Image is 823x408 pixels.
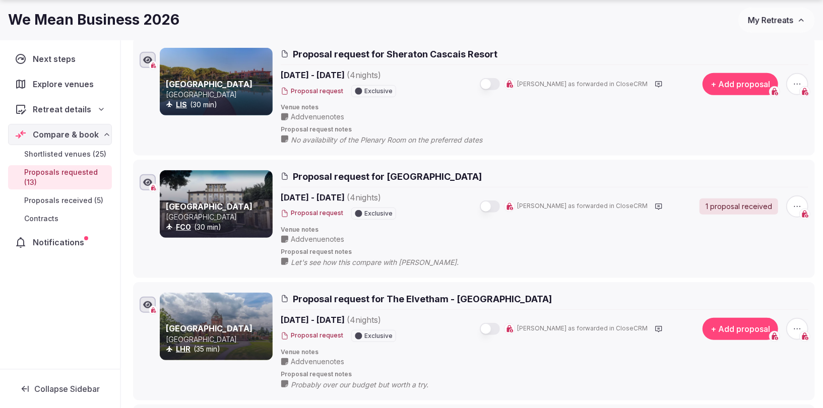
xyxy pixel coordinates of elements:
[33,128,99,141] span: Compare & book
[166,323,252,333] a: [GEOGRAPHIC_DATA]
[8,74,112,95] a: Explore venues
[281,331,343,340] button: Proposal request
[166,222,271,232] div: (30 min)
[281,348,808,357] span: Venue notes
[364,333,393,339] span: Exclusive
[347,70,381,80] span: ( 4 night s )
[703,73,778,95] button: + Add proposal
[8,48,112,70] a: Next steps
[291,357,344,367] span: Add venue notes
[281,103,808,112] span: Venue notes
[166,334,271,345] p: [GEOGRAPHIC_DATA]
[281,69,458,81] span: [DATE] - [DATE]
[281,248,808,256] span: Proposal request notes
[281,314,458,326] span: [DATE] - [DATE]
[748,15,793,25] span: My Retreats
[166,79,252,89] a: [GEOGRAPHIC_DATA]
[347,315,381,325] span: ( 4 night s )
[293,293,552,305] span: Proposal request for The Elvetham - [GEOGRAPHIC_DATA]
[8,193,112,208] a: Proposals received (5)
[8,378,112,400] button: Collapse Sidebar
[703,318,778,340] button: + Add proposal
[364,211,393,217] span: Exclusive
[347,192,381,202] span: ( 4 night s )
[517,202,648,211] span: [PERSON_NAME] as forwarded in CloseCRM
[281,87,343,96] button: Proposal request
[34,384,100,394] span: Collapse Sidebar
[33,53,80,65] span: Next steps
[281,370,808,379] span: Proposal request notes
[176,345,191,353] a: LHR
[8,232,112,253] a: Notifications
[281,125,808,134] span: Proposal request notes
[24,195,103,206] span: Proposals received (5)
[517,324,648,333] span: [PERSON_NAME] as forwarded in CloseCRM
[176,223,191,231] a: FCO
[700,198,778,215] a: 1 proposal received
[8,165,112,189] a: Proposals requested (13)
[738,8,815,33] button: My Retreats
[33,103,91,115] span: Retreat details
[24,214,58,224] span: Contracts
[166,201,252,212] a: [GEOGRAPHIC_DATA]
[281,191,458,203] span: [DATE] - [DATE]
[33,236,88,248] span: Notifications
[166,100,271,110] div: (30 min)
[291,234,344,244] span: Add venue notes
[33,78,98,90] span: Explore venues
[291,112,344,122] span: Add venue notes
[166,90,271,100] p: [GEOGRAPHIC_DATA]
[8,147,112,161] a: Shortlisted venues (25)
[291,135,502,145] span: No availability of the Plenary Room on the preferred dates
[364,88,393,94] span: Exclusive
[166,212,271,222] p: [GEOGRAPHIC_DATA]
[293,170,482,183] span: Proposal request for [GEOGRAPHIC_DATA]
[176,100,187,109] a: LIS
[166,344,271,354] div: (35 min)
[291,380,449,390] span: Probably over our budget but worth a try.
[517,80,648,89] span: [PERSON_NAME] as forwarded in CloseCRM
[8,212,112,226] a: Contracts
[8,10,179,30] h1: We Mean Business 2026
[24,149,106,159] span: Shortlisted venues (25)
[24,167,108,187] span: Proposals requested (13)
[281,209,343,218] button: Proposal request
[281,226,808,234] span: Venue notes
[291,257,479,267] span: Let's see how this compare with [PERSON_NAME].
[293,48,497,60] span: Proposal request for Sheraton Cascais Resort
